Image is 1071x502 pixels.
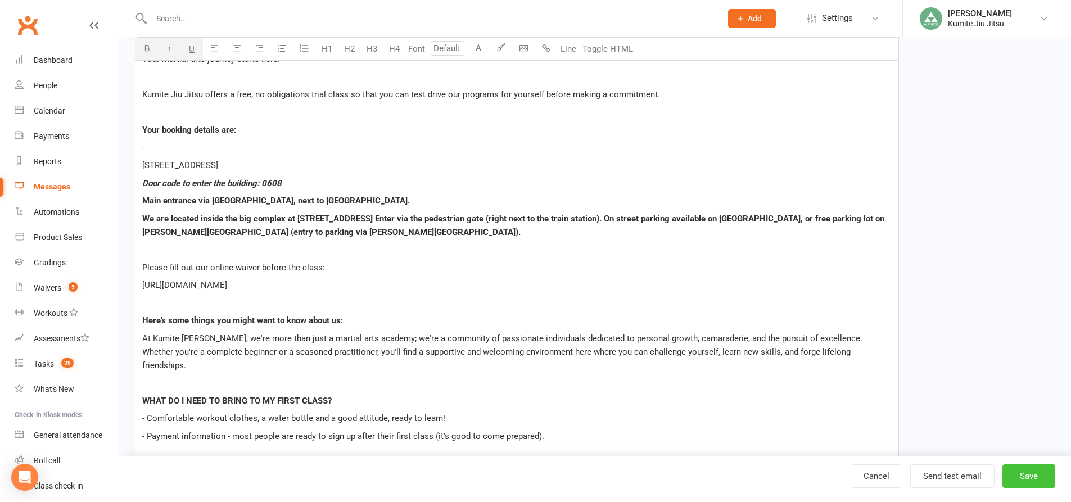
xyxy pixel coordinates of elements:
span: 39 [61,358,74,368]
a: Messages [15,174,119,200]
span: - Comfortable workout clothes, a water bottle and a good attitude, ready to learn! [142,413,445,423]
div: Reports [34,157,61,166]
span: At Kumite [PERSON_NAME], we're more than just a martial arts academy; we're a community of passio... [142,333,865,370]
a: Waivers 5 [15,275,119,301]
a: Payments [15,124,119,149]
a: General attendance kiosk mode [15,423,119,448]
div: General attendance [34,431,102,440]
div: Class check-in [34,481,83,490]
div: Waivers [34,283,61,292]
span: Kumite Jiu Jitsu offers a free, no obligations trial class so that you can test drive our program... [142,89,660,100]
span: [STREET_ADDRESS] [142,160,218,170]
a: Cancel [851,464,902,488]
a: Clubworx [13,11,42,39]
span: Settings [822,6,853,31]
div: Product Sales [34,233,82,242]
button: U [180,38,203,60]
div: Payments [34,132,69,141]
button: H4 [383,38,405,60]
span: 5 [69,282,78,292]
a: Reports [15,149,119,174]
a: Gradings [15,250,119,275]
span: Please fill out our online waiver before the class: [142,263,325,273]
button: Send test email [910,464,995,488]
span: WHAT DO I NEED TO BRING TO MY FIRST CLASS? [142,396,332,406]
a: Product Sales [15,225,119,250]
span: [URL][DOMAIN_NAME] [142,280,227,290]
div: Messages [34,182,70,191]
div: Roll call [34,456,60,465]
div: Tasks [34,359,54,368]
div: Workouts [34,309,67,318]
div: Dashboard [34,56,73,65]
a: Class kiosk mode [15,473,119,499]
a: What's New [15,377,119,402]
button: H1 [315,38,338,60]
div: People [34,81,57,90]
a: Roll call [15,448,119,473]
img: thumb_image1713433996.png [920,7,942,30]
button: Toggle HTML [580,38,636,60]
a: Assessments [15,326,119,351]
button: Font [405,38,428,60]
span: - Payment information - most people are ready to sign up after their first class (it's good to co... [142,431,544,441]
button: A [467,38,490,60]
button: Save [1002,464,1055,488]
a: Calendar [15,98,119,124]
a: People [15,73,119,98]
span: - [142,143,144,153]
div: Kumite Jiu Jitsu [948,19,1012,29]
a: Tasks 39 [15,351,119,377]
a: Workouts [15,301,119,326]
span: Main entrance via [GEOGRAPHIC_DATA], next to [GEOGRAPHIC_DATA]. [142,196,410,206]
button: H3 [360,38,383,60]
button: H2 [338,38,360,60]
input: Search... [148,11,713,26]
div: Assessments [34,334,89,343]
button: Line [557,38,580,60]
span: Door code to enter the building: 0608 [142,178,282,188]
span: Here's some things you might want to know about us: [142,315,343,325]
div: Calendar [34,106,65,115]
span: We are located inside the big complex at [STREET_ADDRESS] Enter via the pedestrian gate (right ne... [142,214,887,237]
span: Your booking details are: [142,125,236,135]
div: Gradings [34,258,66,267]
span: U [189,44,195,54]
div: Automations [34,207,79,216]
input: Default [431,41,464,56]
span: Add [748,14,762,23]
button: Add [728,9,776,28]
div: What's New [34,385,74,394]
a: Automations [15,200,119,225]
div: Open Intercom Messenger [11,464,38,491]
div: [PERSON_NAME] [948,8,1012,19]
a: Dashboard [15,48,119,73]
